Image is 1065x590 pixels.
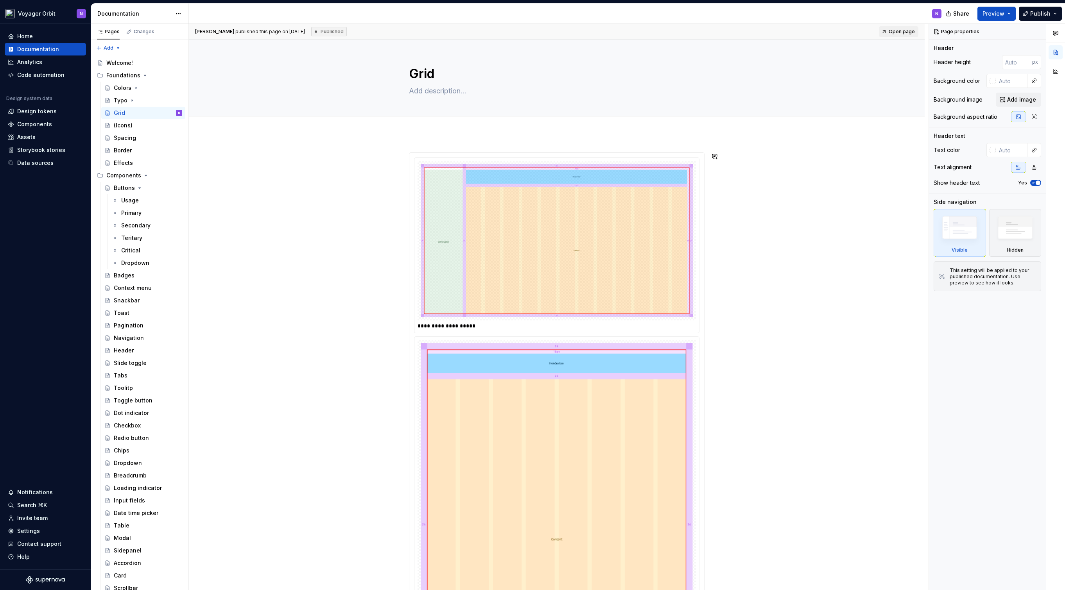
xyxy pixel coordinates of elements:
[934,179,980,187] div: Show header text
[983,10,1004,18] span: Preview
[26,576,65,584] a: Supernova Logo
[101,132,185,144] a: Spacing
[114,297,140,304] div: Snackbar
[17,120,52,128] div: Components
[114,334,144,342] div: Navigation
[5,30,86,43] a: Home
[114,272,134,279] div: Badges
[121,197,139,204] div: Usage
[101,494,185,507] a: Input fields
[5,499,86,511] button: Search ⌘K
[114,347,134,354] div: Header
[934,77,980,85] div: Background color
[114,459,142,467] div: Dropdown
[5,43,86,55] a: Documentation
[1007,96,1036,104] span: Add image
[101,407,185,419] a: Dot indicator
[935,11,938,17] div: N
[114,309,129,317] div: Toast
[114,434,149,442] div: Radio button
[101,557,185,569] a: Accordion
[17,146,65,154] div: Storybook stories
[114,522,129,529] div: Table
[934,163,972,171] div: Text alignment
[101,319,185,332] a: Pagination
[94,57,185,69] a: Welcome!
[101,432,185,444] a: Radio button
[1018,180,1027,186] label: Yes
[18,10,56,18] div: Voyager Orbit
[17,501,47,509] div: Search ⌘K
[109,257,185,269] a: Dropdown
[1019,7,1062,21] button: Publish
[97,29,120,35] div: Pages
[977,7,1016,21] button: Preview
[114,134,136,142] div: Spacing
[17,32,33,40] div: Home
[5,69,86,81] a: Code automation
[114,97,127,104] div: Typo
[950,267,1036,286] div: This setting will be applied to your published documentation. Use preview to see how it looks.
[934,132,965,140] div: Header text
[17,107,57,115] div: Design tokens
[101,569,185,582] a: Card
[114,572,127,579] div: Card
[121,209,142,217] div: Primary
[942,7,974,21] button: Share
[101,344,185,357] a: Header
[106,172,141,179] div: Components
[121,247,140,254] div: Critical
[2,5,89,22] button: Voyager OrbitN
[101,444,185,457] a: Chips
[101,307,185,319] a: Toast
[114,159,133,167] div: Effects
[5,131,86,143] a: Assets
[934,96,983,104] div: Background image
[996,74,1027,88] input: Auto
[934,44,954,52] div: Header
[1032,59,1038,65] p: px
[101,282,185,294] a: Context menu
[5,551,86,563] button: Help
[121,222,151,229] div: Secondary
[1002,55,1032,69] input: Auto
[996,143,1027,157] input: Auto
[17,553,30,561] div: Help
[17,540,61,548] div: Contact support
[5,56,86,68] a: Analytics
[934,58,971,66] div: Header height
[934,198,977,206] div: Side navigation
[879,26,918,37] a: Open page
[934,146,960,154] div: Text color
[101,294,185,307] a: Snackbar
[114,484,162,492] div: Loading indicator
[101,532,185,544] a: Modal
[178,109,180,117] div: N
[952,247,968,253] div: Visible
[101,469,185,482] a: Breadcrumb
[5,486,86,499] button: Notifications
[934,209,986,257] div: Visible
[5,9,15,18] img: e5527c48-e7d1-4d25-8110-9641689f5e10.png
[114,372,127,379] div: Tabs
[17,527,40,535] div: Settings
[1007,247,1024,253] div: Hidden
[114,122,133,129] div: (Icons)
[407,64,703,83] textarea: Grid
[996,93,1041,107] button: Add image
[106,72,140,79] div: Foundations
[953,10,969,18] span: Share
[101,144,185,157] a: Border
[101,332,185,344] a: Navigation
[101,369,185,382] a: Tabs
[5,144,86,156] a: Storybook stories
[17,159,54,167] div: Data sources
[101,157,185,169] a: Effects
[989,209,1042,257] div: Hidden
[94,169,185,182] div: Components
[101,544,185,557] a: Sidepanel
[101,182,185,194] a: Buttons
[17,45,59,53] div: Documentation
[109,232,185,244] a: Teritary
[6,95,52,102] div: Design system data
